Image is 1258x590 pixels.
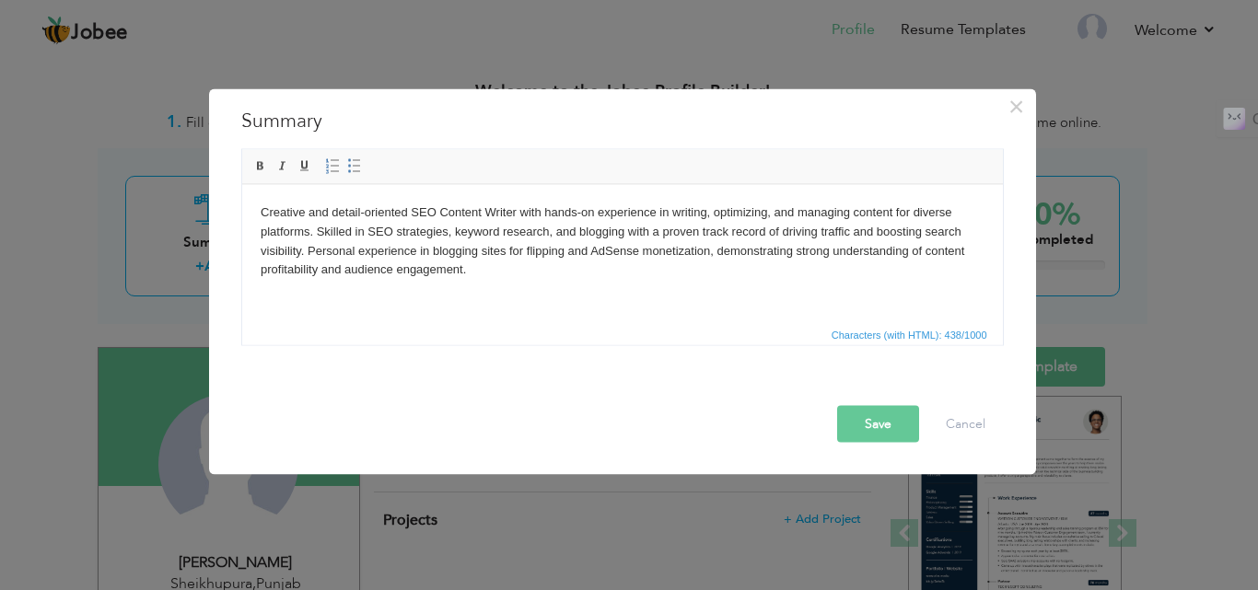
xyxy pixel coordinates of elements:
div: Statistics [828,326,993,342]
span: × [1008,89,1024,122]
button: Save [837,405,919,442]
h3: Summary [241,107,1004,134]
button: Cancel [927,405,1004,442]
span: Characters (with HTML): 438/1000 [828,326,991,342]
iframe: Rich Text Editor, summaryEditor [242,184,1003,322]
button: Close [1002,91,1031,121]
a: Insert/Remove Numbered List [322,156,343,176]
a: Italic [273,156,293,176]
a: Bold [250,156,271,176]
a: Insert/Remove Bulleted List [344,156,365,176]
a: Underline [295,156,315,176]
